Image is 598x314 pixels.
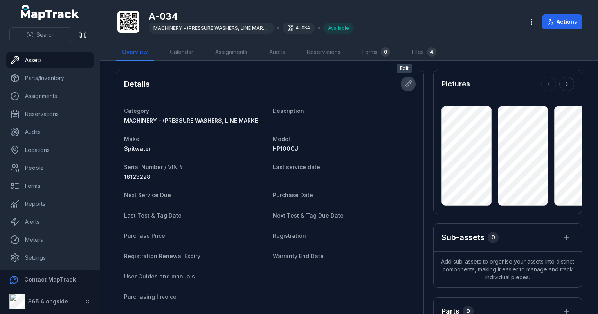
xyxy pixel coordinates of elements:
[21,5,79,20] a: MapTrack
[124,192,171,198] span: Next Service Due
[301,44,347,61] a: Reservations
[209,44,254,61] a: Assignments
[273,136,290,142] span: Model
[273,212,344,219] span: Next Test & Tag Due Date
[263,44,291,61] a: Audits
[273,192,313,198] span: Purchase Date
[6,232,94,248] a: Meters
[124,164,183,170] span: Serial Number / VIN #
[6,196,94,212] a: Reports
[124,293,177,300] span: Purchasing Invoice
[124,232,165,239] span: Purchase Price
[273,232,306,239] span: Registration
[6,52,94,68] a: Assets
[124,136,139,142] span: Make
[6,106,94,122] a: Reservations
[273,164,320,170] span: Last service date
[24,276,76,283] strong: Contact MapTrack
[149,10,354,23] h1: A-034
[116,44,154,61] a: Overview
[441,78,470,89] h3: Pictures
[124,117,292,124] span: MACHINERY - (PRESSURE WASHERS, LINE MARKER, JCB, ETC)
[164,44,200,61] a: Calendar
[124,253,200,259] span: Registration Renewal Expiry
[6,124,94,140] a: Audits
[124,78,150,89] h2: Details
[381,47,390,57] div: 0
[427,47,436,57] div: 4
[488,232,499,243] div: 0
[6,178,94,194] a: Forms
[28,298,68,305] strong: 365 Alongside
[434,252,582,287] span: Add sub-assets to organise your assets into distinct components, making it easier to manage and t...
[124,212,182,219] span: Last Test & Tag Date
[273,253,324,259] span: Warranty End Date
[124,107,149,114] span: Category
[124,173,151,180] span: 18123228
[273,107,304,114] span: Description
[6,70,94,86] a: Parts/Inventory
[323,23,354,34] div: Available
[9,27,72,42] button: Search
[6,214,94,230] a: Alerts
[124,273,195,280] span: User Guides and manuals
[542,14,582,29] button: Actions
[273,145,298,152] span: HP100CJ
[6,142,94,158] a: Locations
[406,44,443,61] a: Files4
[356,44,396,61] a: Forms0
[36,31,55,39] span: Search
[124,145,151,152] span: Spitwater
[283,23,315,34] div: A-034
[6,250,94,266] a: Settings
[441,232,485,243] h2: Sub-assets
[153,25,298,31] span: MACHINERY - (PRESSURE WASHERS, LINE MARKER, JCB, ETC)
[397,64,412,73] span: Edit
[6,88,94,104] a: Assignments
[6,160,94,176] a: People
